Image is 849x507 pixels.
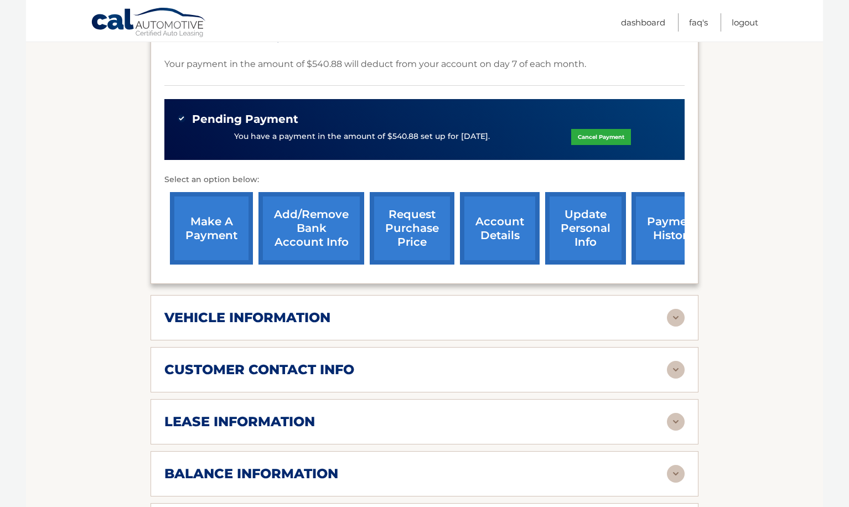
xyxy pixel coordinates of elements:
[164,413,315,430] h2: lease information
[164,309,330,326] h2: vehicle information
[258,192,364,265] a: Add/Remove bank account info
[192,112,298,126] span: Pending Payment
[234,131,490,143] p: You have a payment in the amount of $540.88 set up for [DATE].
[571,129,631,145] a: Cancel Payment
[545,192,626,265] a: update personal info
[164,173,685,187] p: Select an option below:
[164,56,586,72] p: Your payment in the amount of $540.88 will deduct from your account on day 7 of each month.
[621,13,665,32] a: Dashboard
[732,13,758,32] a: Logout
[164,361,354,378] h2: customer contact info
[164,465,338,482] h2: balance information
[460,192,540,265] a: account details
[667,309,685,327] img: accordion-rest.svg
[180,32,282,43] span: Enrolled For Auto Pay
[170,192,253,265] a: make a payment
[370,192,454,265] a: request purchase price
[689,13,708,32] a: FAQ's
[631,192,715,265] a: payment history
[91,7,207,39] a: Cal Automotive
[178,115,185,122] img: check-green.svg
[667,361,685,379] img: accordion-rest.svg
[667,413,685,431] img: accordion-rest.svg
[667,465,685,483] img: accordion-rest.svg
